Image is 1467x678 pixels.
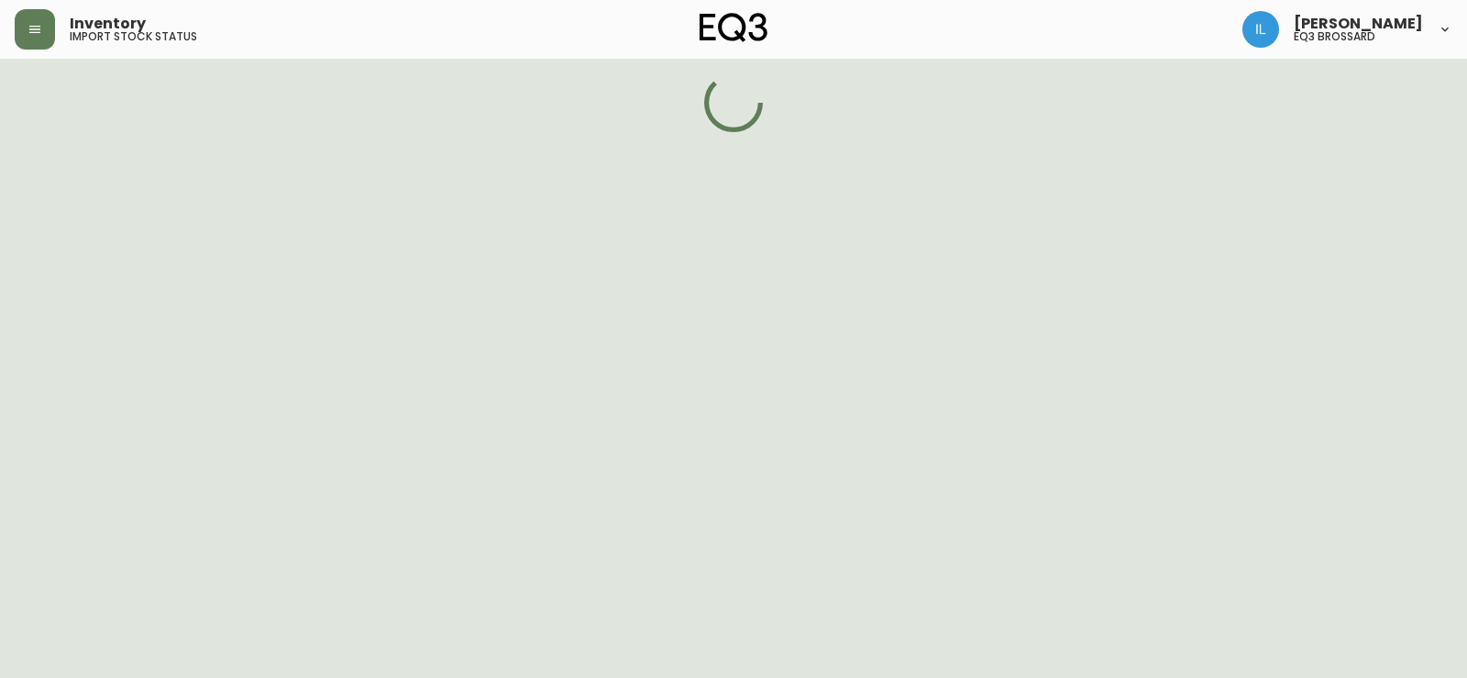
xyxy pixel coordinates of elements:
img: 998f055460c6ec1d1452ac0265469103 [1242,11,1279,48]
span: Inventory [70,17,146,31]
h5: eq3 brossard [1294,31,1375,42]
h5: import stock status [70,31,197,42]
span: [PERSON_NAME] [1294,17,1423,31]
img: logo [700,13,767,42]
